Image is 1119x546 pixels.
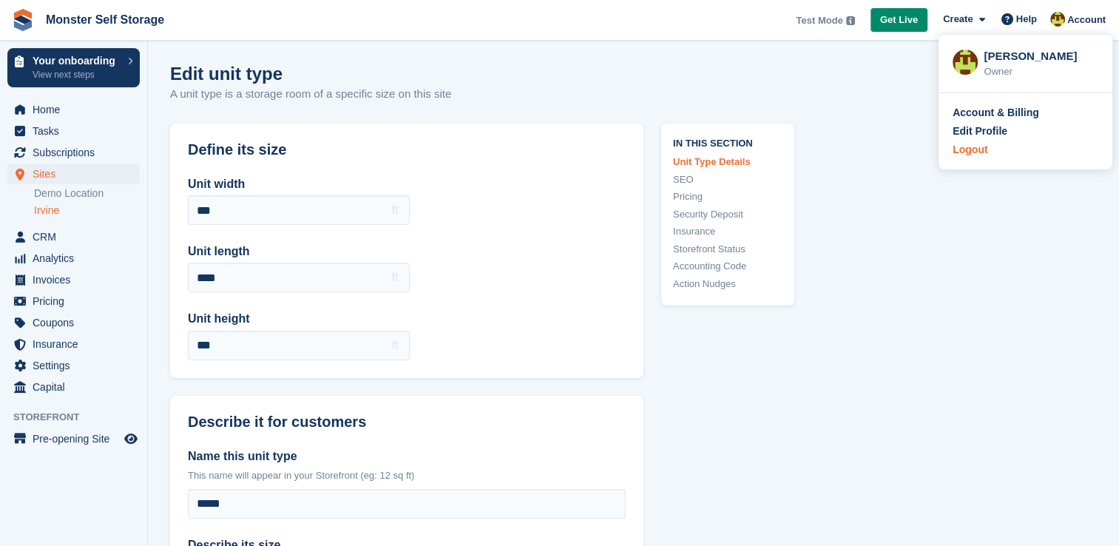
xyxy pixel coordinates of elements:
[673,172,782,187] a: SEO
[953,142,1098,158] a: Logout
[953,124,1007,139] div: Edit Profile
[33,121,121,141] span: Tasks
[7,164,140,184] a: menu
[673,259,782,274] a: Accounting Code
[7,248,140,269] a: menu
[870,8,927,33] a: Get Live
[7,226,140,247] a: menu
[984,64,1098,79] div: Owner
[34,203,140,218] a: Irvine
[7,99,140,120] a: menu
[188,468,626,483] p: This name will appear in your Storefront (eg: 12 sq ft)
[673,207,782,222] a: Security Deposit
[984,48,1098,61] div: [PERSON_NAME]
[33,142,121,163] span: Subscriptions
[33,55,121,66] p: Your onboarding
[7,312,140,333] a: menu
[33,164,121,184] span: Sites
[1016,12,1037,27] span: Help
[1067,13,1106,27] span: Account
[7,121,140,141] a: menu
[7,334,140,354] a: menu
[7,48,140,87] a: Your onboarding View next steps
[673,155,782,169] a: Unit Type Details
[953,105,1039,121] div: Account & Billing
[953,50,978,75] img: Kurun Sangha
[7,269,140,290] a: menu
[673,242,782,257] a: Storefront Status
[33,269,121,290] span: Invoices
[13,410,147,425] span: Storefront
[33,428,121,449] span: Pre-opening Site
[40,7,170,32] a: Monster Self Storage
[673,224,782,239] a: Insurance
[796,13,842,28] span: Test Mode
[880,13,918,27] span: Get Live
[7,355,140,376] a: menu
[953,142,987,158] div: Logout
[7,291,140,311] a: menu
[12,9,34,31] img: stora-icon-8386f47178a22dfd0bd8f6a31ec36ba5ce8667c1dd55bd0f319d3a0aa187defe.svg
[953,124,1098,139] a: Edit Profile
[673,277,782,291] a: Action Nudges
[846,16,855,25] img: icon-info-grey-7440780725fd019a000dd9b08b2336e03edf1995a4989e88bcd33f0948082b44.svg
[33,248,121,269] span: Analytics
[188,448,626,465] label: Name this unit type
[7,142,140,163] a: menu
[188,141,626,158] h2: Define its size
[33,377,121,397] span: Capital
[1050,12,1065,27] img: Kurun Sangha
[33,291,121,311] span: Pricing
[673,135,782,149] span: In this section
[188,414,626,431] h2: Describe it for customers
[943,12,973,27] span: Create
[188,175,410,193] label: Unit width
[170,64,451,84] h1: Edit unit type
[673,189,782,204] a: Pricing
[33,99,121,120] span: Home
[33,312,121,333] span: Coupons
[34,186,140,200] a: Demo Location
[170,86,451,103] p: A unit type is a storage room of a specific size on this site
[953,105,1098,121] a: Account & Billing
[33,334,121,354] span: Insurance
[188,243,410,260] label: Unit length
[7,428,140,449] a: menu
[122,430,140,448] a: Preview store
[188,310,410,328] label: Unit height
[33,68,121,81] p: View next steps
[33,226,121,247] span: CRM
[33,355,121,376] span: Settings
[7,377,140,397] a: menu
